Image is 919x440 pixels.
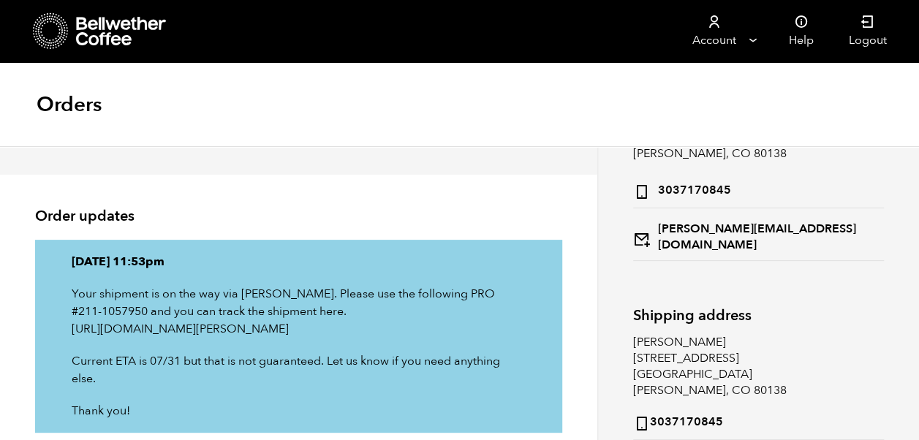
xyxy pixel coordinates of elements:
p: Your shipment is on the way via [PERSON_NAME]. Please use the following PRO #211-1057950 and you ... [72,285,526,338]
p: Current ETA is 07/31 but that is not guaranteed. Let us know if you need anything else. [72,352,526,387]
strong: 3037170845 [633,411,723,432]
h1: Orders [37,91,102,118]
address: [PERSON_NAME] [STREET_ADDRESS] [GEOGRAPHIC_DATA] [PERSON_NAME], CO 80138 [633,334,884,440]
a: [URL][DOMAIN_NAME][PERSON_NAME] [72,321,289,337]
strong: 3037170845 [633,179,731,200]
address: [PERSON_NAME] [STREET_ADDRESS] [GEOGRAPHIC_DATA] [PERSON_NAME], CO 80138 [633,97,884,261]
h2: Shipping address [633,307,884,324]
p: Thank you! [72,402,526,420]
h2: Order updates [35,208,562,225]
p: [DATE] 11:53pm [72,253,526,270]
strong: [PERSON_NAME][EMAIL_ADDRESS][DOMAIN_NAME] [633,221,884,253]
